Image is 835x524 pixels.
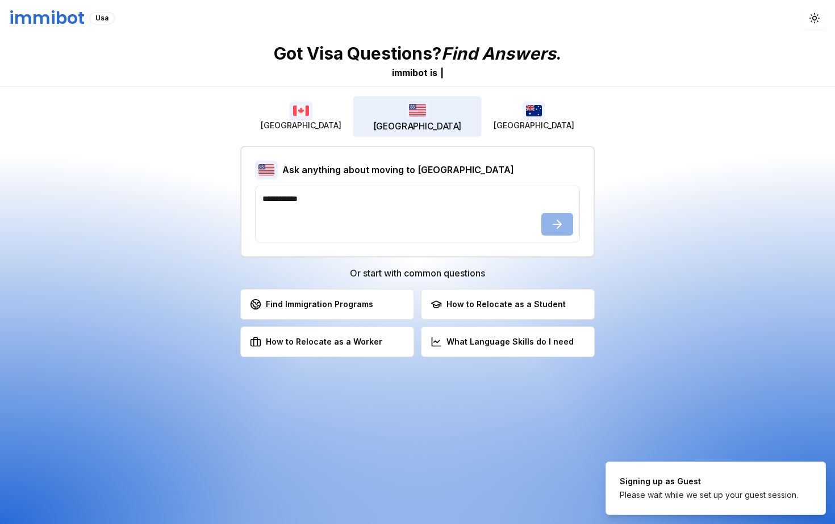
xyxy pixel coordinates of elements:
button: Find Immigration Programs [240,289,414,320]
div: How to Relocate as a Student [431,299,566,310]
div: Signing up as Guest [620,476,798,487]
img: Australia flag [523,102,545,120]
div: What Language Skills do I need [431,336,574,347]
div: Find Immigration Programs [250,299,373,310]
button: How to Relocate as a Worker [240,326,414,357]
img: Canada flag [290,102,312,120]
span: [GEOGRAPHIC_DATA] [261,120,341,131]
img: USA flag [405,100,430,120]
div: How to Relocate as a Worker [250,336,382,347]
div: Usa [89,12,115,24]
span: Find Answers [441,43,556,64]
span: [GEOGRAPHIC_DATA] [494,120,574,131]
span: | [440,67,444,78]
div: Please wait while we set up your guest session. [620,489,798,501]
h3: Or start with common questions [240,266,595,280]
div: immibot is [392,66,437,79]
h2: Ask anything about moving to [GEOGRAPHIC_DATA] [282,163,514,177]
span: [GEOGRAPHIC_DATA] [373,120,462,133]
button: What Language Skills do I need [421,326,595,357]
button: How to Relocate as a Student [421,289,595,320]
p: Got Visa Questions? . [274,43,561,64]
h1: immibot [9,8,85,28]
img: USA flag [255,161,278,179]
